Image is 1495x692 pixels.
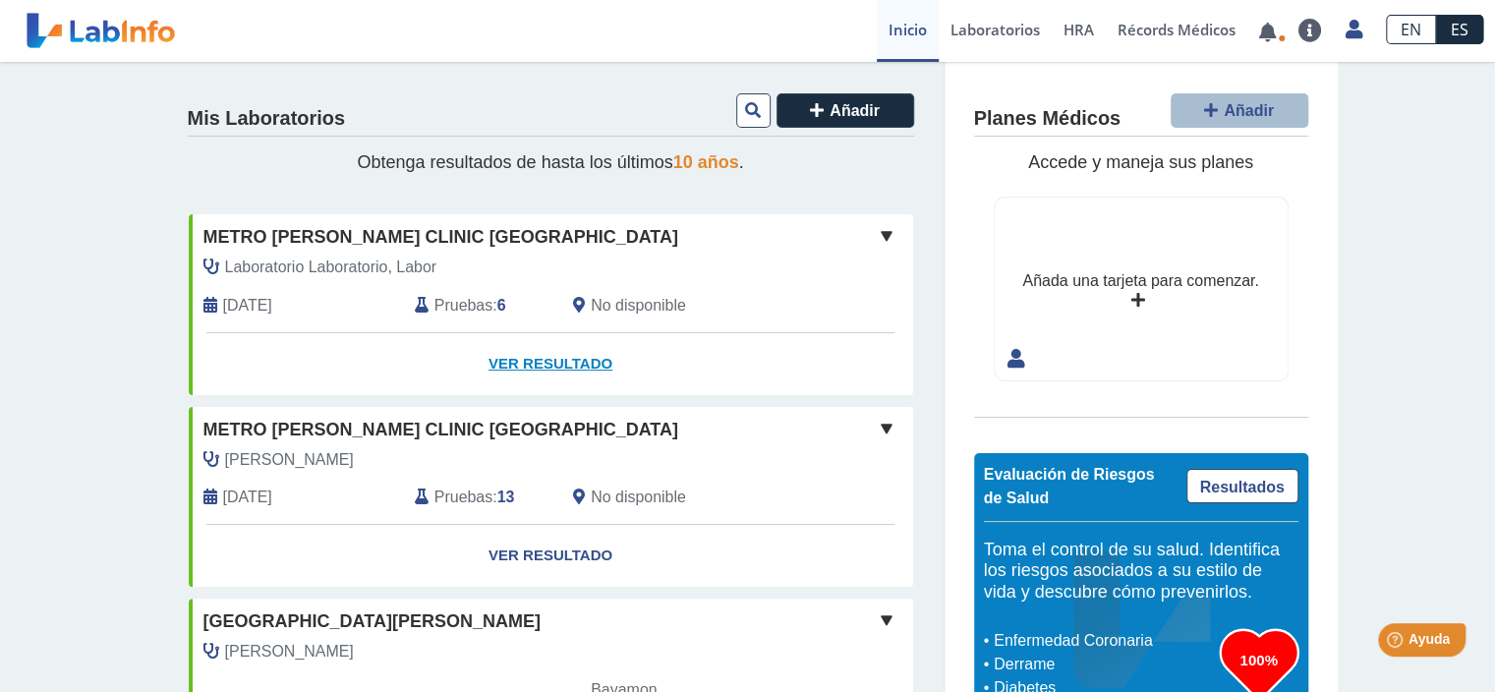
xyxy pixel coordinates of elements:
span: [GEOGRAPHIC_DATA][PERSON_NAME] [203,608,541,635]
span: Evaluación de Riesgos de Salud [984,466,1155,506]
span: 2024-12-31 [223,486,272,509]
h4: Mis Laboratorios [188,107,345,131]
span: Añadir [1224,102,1274,119]
button: Añadir [1171,93,1308,128]
span: No disponible [591,486,686,509]
span: Obtenga resultados de hasta los últimos . [357,152,743,172]
b: 13 [497,489,515,505]
b: 6 [497,297,506,314]
span: No disponible [591,294,686,317]
span: 2025-10-03 [223,294,272,317]
span: Pruebas [434,294,492,317]
span: Cruz Dardiz, Nicolas [225,448,354,472]
li: Enfermedad Coronaria [989,629,1220,653]
li: Derrame [989,653,1220,676]
a: Ver Resultado [189,525,913,587]
span: Añadir [830,102,880,119]
span: Metro [PERSON_NAME] Clinic [GEOGRAPHIC_DATA] [203,417,678,443]
span: Accede y maneja sus planes [1028,152,1253,172]
iframe: Help widget launcher [1320,615,1473,670]
a: Ver Resultado [189,333,913,395]
button: Añadir [776,93,914,128]
span: Lugo Lopez, Zahira [225,640,354,663]
a: Resultados [1186,469,1298,503]
div: : [400,486,558,509]
div: : [400,294,558,317]
h4: Planes Médicos [974,107,1121,131]
span: Metro [PERSON_NAME] Clinic [GEOGRAPHIC_DATA] [203,224,678,251]
div: Añada una tarjeta para comenzar. [1022,269,1258,293]
span: Pruebas [434,486,492,509]
span: Laboratorio Laboratorio, Labor [225,256,437,279]
a: ES [1436,15,1483,44]
span: 10 años [673,152,739,172]
h5: Toma el control de su salud. Identifica los riesgos asociados a su estilo de vida y descubre cómo... [984,540,1298,604]
span: HRA [1064,20,1094,39]
h3: 100% [1220,648,1298,672]
a: EN [1386,15,1436,44]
